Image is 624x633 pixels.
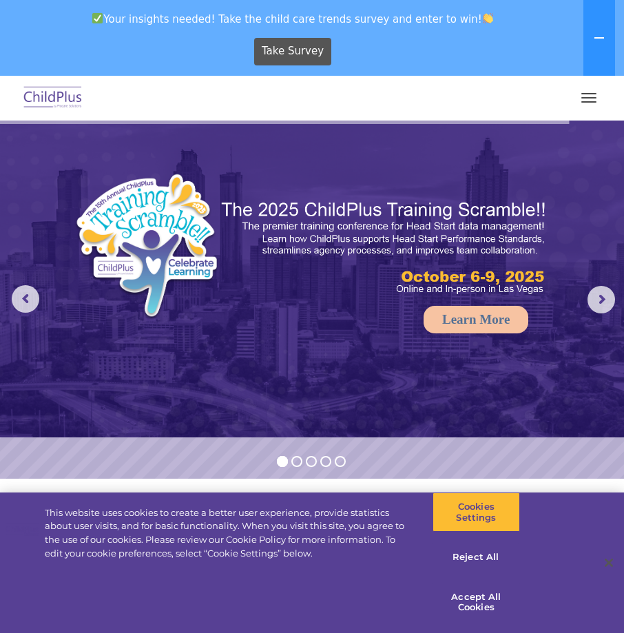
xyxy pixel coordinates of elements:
button: Reject All [433,543,519,572]
button: Cookies Settings [433,492,520,532]
img: ChildPlus by Procare Solutions [21,82,85,114]
div: This website uses cookies to create a better user experience, provide statistics about user visit... [45,506,408,560]
span: Take Survey [262,39,324,63]
a: Take Survey [254,38,332,65]
span: Your insights needed! Take the child care trends survey and enter to win! [6,6,581,32]
img: 👏 [483,13,493,23]
img: ✅ [92,13,103,23]
button: Accept All Cookies [433,583,520,622]
a: Learn More [424,306,528,333]
button: Close [594,548,624,578]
